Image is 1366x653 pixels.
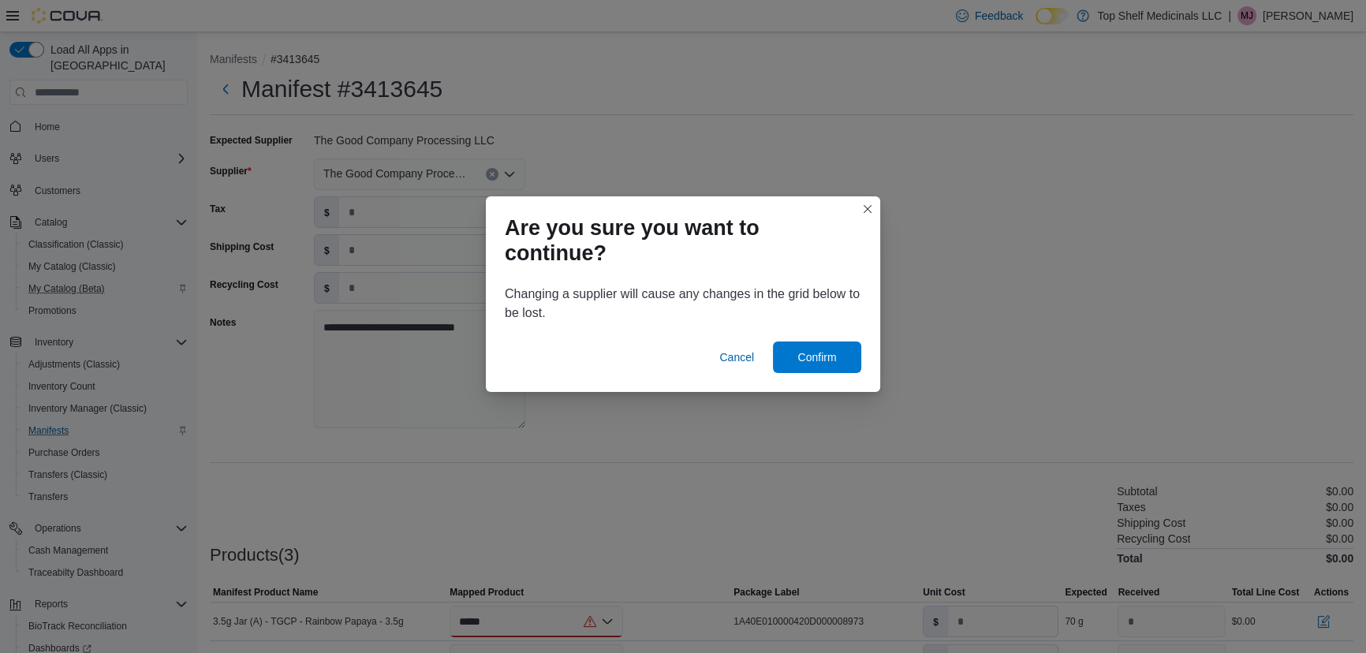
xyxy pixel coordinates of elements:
[797,349,836,365] span: Confirm
[773,341,861,373] button: Confirm
[713,341,760,373] button: Cancel
[505,215,849,266] h1: Are you sure you want to continue?
[858,200,877,218] button: Closes this modal window
[719,349,754,365] span: Cancel
[505,285,861,323] p: Changing a supplier will cause any changes in the grid below to be lost.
